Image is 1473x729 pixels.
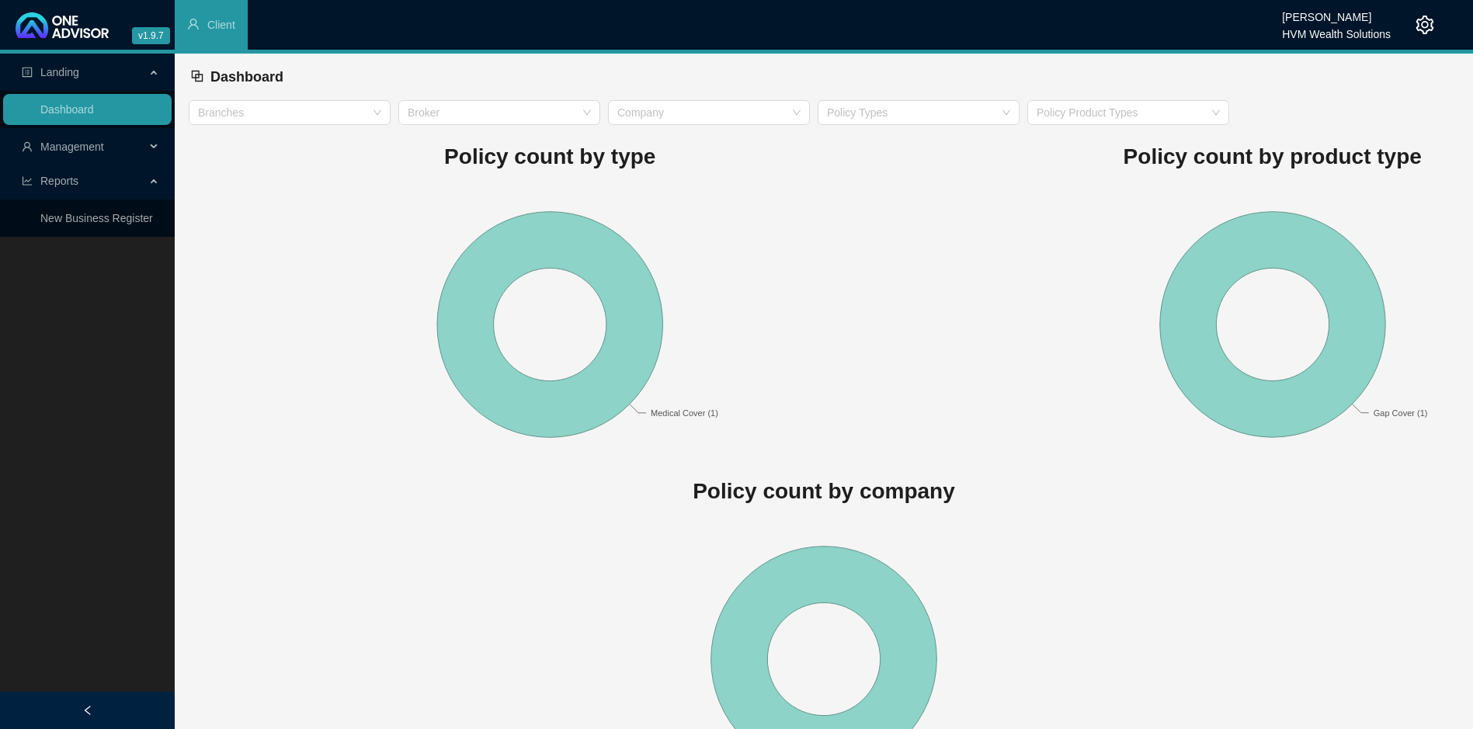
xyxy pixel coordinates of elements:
div: [PERSON_NAME] [1282,4,1391,21]
span: profile [22,67,33,78]
a: New Business Register [40,212,153,224]
span: line-chart [22,175,33,186]
span: setting [1416,16,1434,34]
h1: Policy count by type [189,140,912,174]
span: Landing [40,66,79,78]
span: left [82,705,93,716]
span: block [190,69,204,83]
img: 2df55531c6924b55f21c4cf5d4484680-logo-light.svg [16,12,109,38]
text: Gap Cover (1) [1374,408,1428,417]
text: Medical Cover (1) [651,408,718,417]
a: Dashboard [40,103,94,116]
span: Management [40,141,104,153]
span: Client [207,19,235,31]
span: Reports [40,175,78,187]
div: HVM Wealth Solutions [1282,21,1391,38]
span: user [22,141,33,152]
span: v1.9.7 [132,27,170,44]
h1: Policy count by company [189,474,1459,509]
span: user [187,18,200,30]
span: Dashboard [210,69,283,85]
